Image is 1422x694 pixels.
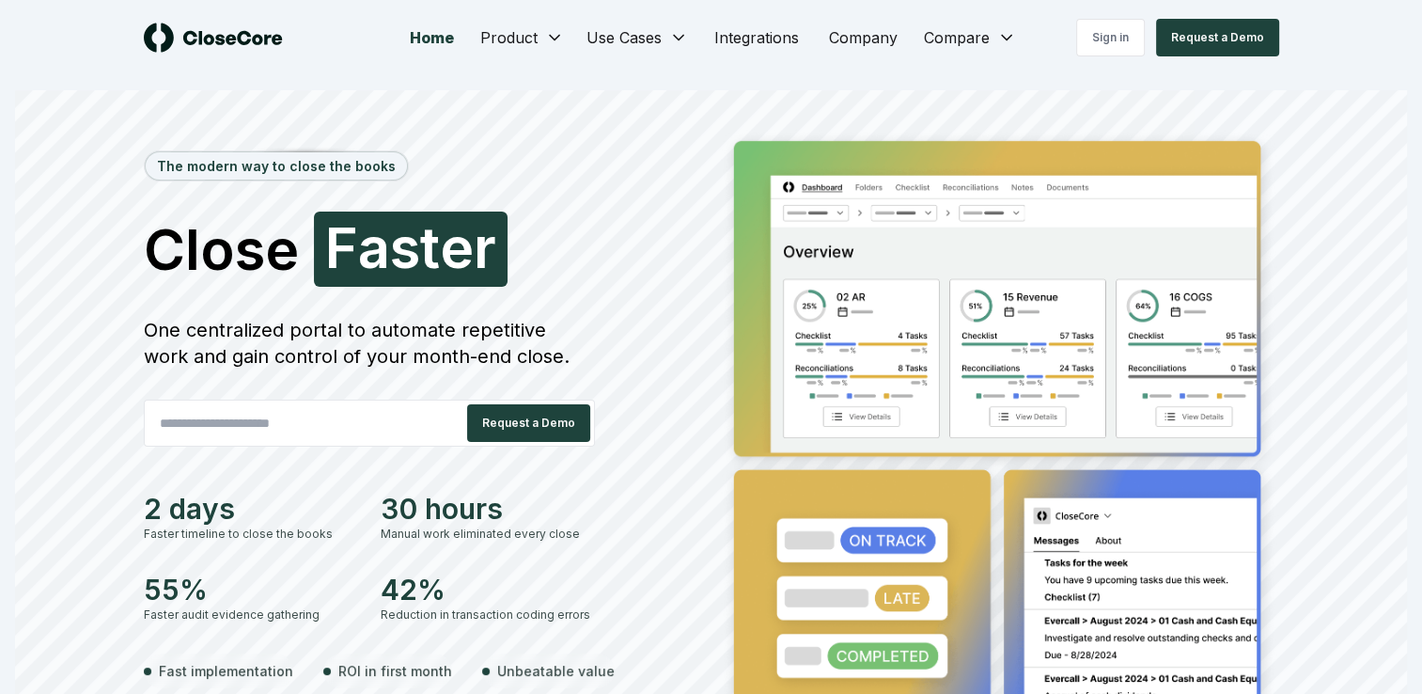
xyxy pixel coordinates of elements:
[381,526,595,543] div: Manual work eliminated every close
[146,152,407,180] div: The modern way to close the books
[469,19,575,56] button: Product
[586,26,662,49] span: Use Cases
[325,219,358,276] span: F
[924,26,990,49] span: Compare
[575,19,699,56] button: Use Cases
[381,492,595,526] div: 30 hours
[144,23,283,53] img: logo
[467,404,590,442] button: Request a Demo
[440,219,474,276] span: e
[144,526,358,543] div: Faster timeline to close the books
[144,221,299,277] span: Close
[395,19,469,56] a: Home
[390,219,420,276] span: s
[913,19,1027,56] button: Compare
[144,492,358,526] div: 2 days
[474,219,496,276] span: r
[338,661,452,681] span: ROI in first month
[814,19,913,56] a: Company
[144,317,595,370] div: One centralized portal to automate repetitive work and gain control of your month-end close.
[497,661,615,681] span: Unbeatable value
[420,219,440,276] span: t
[159,661,293,681] span: Fast implementation
[144,607,358,623] div: Faster audit evidence gathering
[1076,19,1145,56] a: Sign in
[699,19,814,56] a: Integrations
[480,26,538,49] span: Product
[144,573,358,607] div: 55%
[381,573,595,607] div: 42%
[381,607,595,623] div: Reduction in transaction coding errors
[1156,19,1279,56] button: Request a Demo
[358,219,390,276] span: a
